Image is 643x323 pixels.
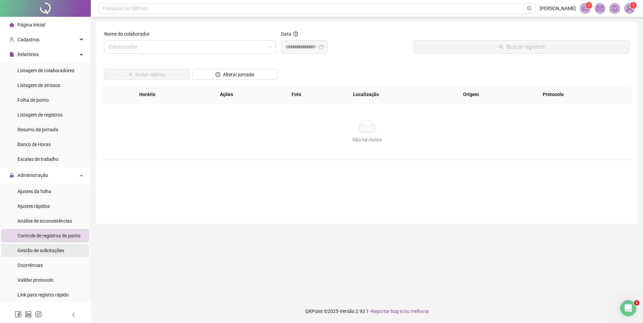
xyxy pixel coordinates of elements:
[414,40,630,54] button: Buscar registros
[71,313,76,317] span: left
[17,83,60,88] span: Listagem de atrasos
[223,71,254,78] span: Alterar jornada
[371,309,429,314] span: Reportar bug e/ou melhoria
[25,311,32,318] span: linkedin
[9,52,14,57] span: file
[17,22,45,28] span: Página inicial
[281,31,291,37] span: Data
[582,5,588,11] span: notification
[340,309,354,314] span: Versão
[625,3,635,13] img: 89982
[632,3,635,8] span: 1
[585,2,592,9] sup: 1
[597,5,603,11] span: mail
[620,300,636,316] iframe: Intercom live chat
[17,189,51,194] span: Ajustes da folha
[192,73,278,78] a: Alterar jornada
[215,85,286,104] th: Ações
[17,112,63,118] span: Listagem de registros
[17,173,48,178] span: Administração
[348,85,458,104] th: Localização
[134,85,215,104] th: Horário
[17,292,69,297] span: Link para registro rápido
[293,32,298,36] span: question-circle
[540,5,576,12] span: [PERSON_NAME]
[17,277,53,283] span: Validar protocolo
[9,22,14,27] span: home
[588,3,590,8] span: 1
[458,85,537,104] th: Origem
[17,97,49,103] span: Folha de ponto
[17,142,51,147] span: Banco de Horas
[104,30,154,38] label: Nome do colaborador
[15,311,22,318] span: facebook
[35,311,42,318] span: instagram
[17,127,58,132] span: Resumo da jornada
[192,69,278,80] button: Alterar jornada
[634,300,639,306] span: 1
[17,248,64,253] span: Gestão de solicitações
[17,156,59,162] span: Escalas de trabalho
[630,2,637,9] sup: Atualize o seu contato no menu Meus Dados
[9,37,14,42] span: user-add
[17,233,80,238] span: Controle de registros de ponto
[91,299,643,323] footer: QRPoint © 2025 - 2.93.1 -
[612,5,618,11] span: bell
[110,136,624,143] div: Não há dados
[17,52,39,57] span: Relatórios
[17,68,74,73] span: Listagem de colaboradores
[286,85,348,104] th: Foto
[527,6,532,11] span: search
[537,85,632,104] th: Protocolo
[104,69,190,80] button: Incluir registro
[9,173,14,178] span: lock
[216,72,220,77] span: clock-circle
[17,218,72,224] span: Análise de inconsistências
[17,203,50,209] span: Ajustes rápidos
[17,263,43,268] span: Ocorrências
[17,37,39,42] span: Cadastros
